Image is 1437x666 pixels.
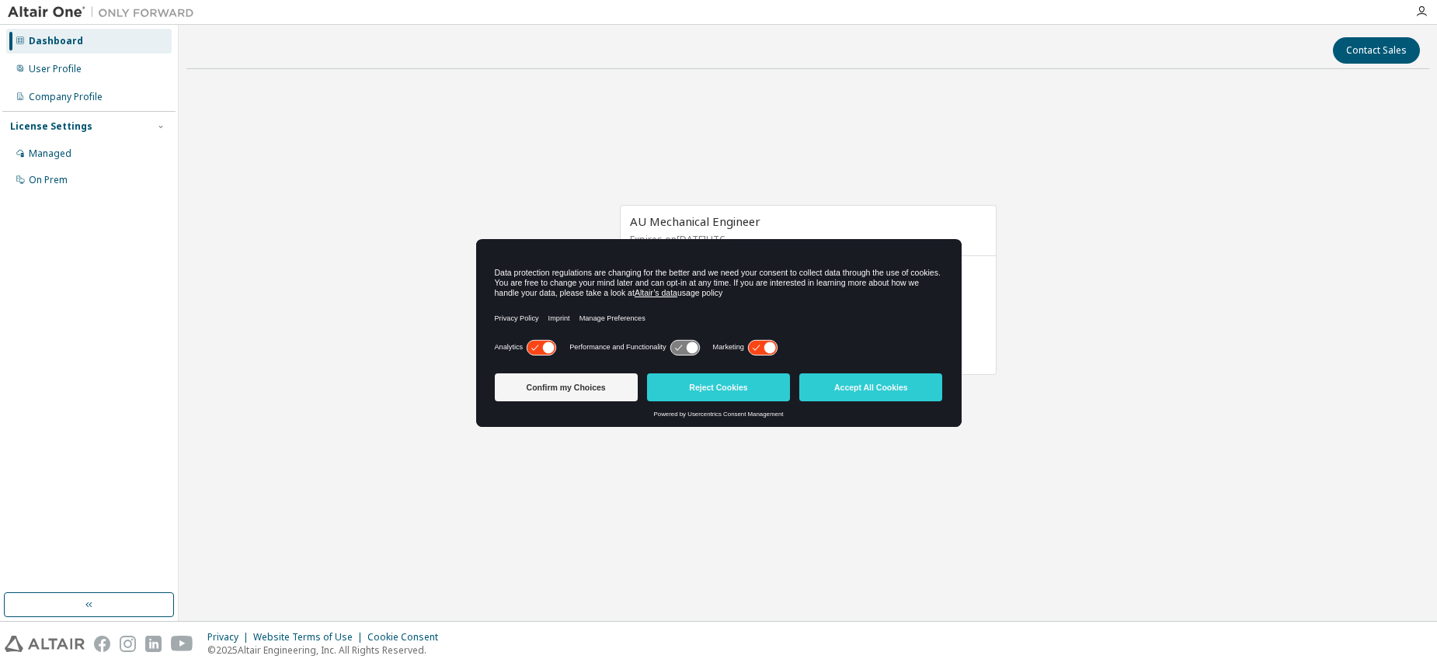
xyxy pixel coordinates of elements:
[8,5,202,20] img: Altair One
[630,233,983,246] p: Expires on [DATE] UTC
[29,147,71,160] div: Managed
[1333,37,1420,64] button: Contact Sales
[171,636,193,652] img: youtube.svg
[367,631,447,643] div: Cookie Consent
[630,213,760,229] span: AU Mechanical Engineer
[207,643,447,657] p: © 2025 Altair Engineering, Inc. All Rights Reserved.
[253,631,367,643] div: Website Terms of Use
[29,174,68,186] div: On Prem
[10,120,92,133] div: License Settings
[29,63,82,75] div: User Profile
[29,35,83,47] div: Dashboard
[120,636,136,652] img: instagram.svg
[94,636,110,652] img: facebook.svg
[5,636,85,652] img: altair_logo.svg
[145,636,162,652] img: linkedin.svg
[29,91,103,103] div: Company Profile
[207,631,253,643] div: Privacy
